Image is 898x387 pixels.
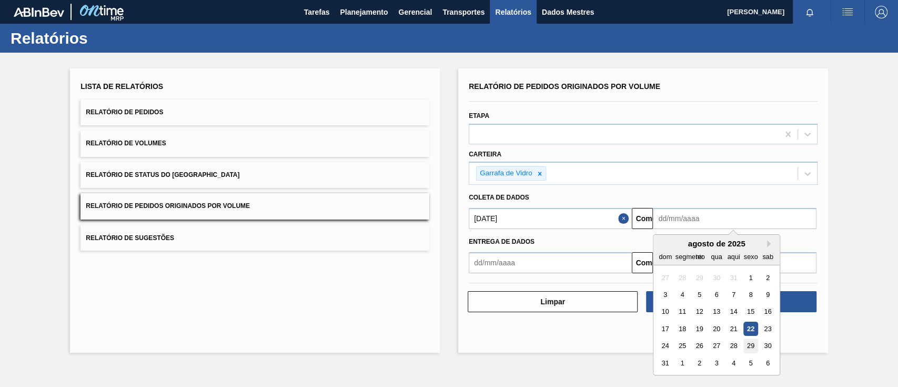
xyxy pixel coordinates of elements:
div: Escolha terça-feira, 5 de agosto de 2025 [692,287,707,302]
div: Não disponível quarta-feira, 30 de julho de 2025 [710,271,724,285]
div: Escolha quarta-feira, 20 de agosto de 2025 [710,322,724,336]
div: Escolha domingo, 17 de agosto de 2025 [658,322,672,336]
div: Escolha segunda-feira, 18 de agosto de 2025 [675,322,690,336]
font: 2 [698,359,701,367]
div: Escolha quarta-feira, 3 de setembro de 2025 [710,356,724,370]
font: 20 [713,325,720,333]
div: Não disponível domingo, 27 de julho de 2025 [658,271,672,285]
button: Relatório de Pedidos [80,100,429,125]
div: Escolha sexta-feira, 5 de setembro de 2025 [744,356,758,370]
font: 14 [730,308,738,316]
div: Não disponível quinta-feira, 31 de julho de 2025 [727,271,741,285]
font: Gerencial [398,8,432,16]
font: 30 [764,342,772,350]
div: Escolha domingo, 3 de agosto de 2025 [658,287,672,302]
font: Comeu [635,214,660,223]
input: dd/mm/aaaa [469,208,632,229]
div: Escolha sábado, 23 de agosto de 2025 [761,322,775,336]
div: Escolha terça-feira, 26 de agosto de 2025 [692,339,707,353]
div: Escolha terça-feira, 19 de agosto de 2025 [692,322,707,336]
font: 18 [679,325,686,333]
font: Relatório de Status do [GEOGRAPHIC_DATA] [86,171,239,178]
font: 25 [679,342,686,350]
font: 5 [698,291,701,299]
div: Não disponível terça-feira, 29 de julho de 2025 [692,271,707,285]
div: Não disponível segunda-feira, 28 de julho de 2025 [675,271,690,285]
font: 15 [747,308,754,316]
font: Coleta de dados [469,194,529,201]
button: Relatório de Volumes [80,131,429,156]
font: segmento [675,253,705,261]
font: 28 [679,274,686,282]
font: 4 [681,291,684,299]
font: 21 [730,325,738,333]
div: Escolha segunda-feira, 11 de agosto de 2025 [675,305,690,319]
font: Garrafa de Vidro [480,169,532,177]
button: Comeu [632,208,653,229]
button: Limpar [468,291,638,312]
font: 1 [749,274,753,282]
font: 2 [766,274,770,282]
div: Escolha quinta-feira, 21 de agosto de 2025 [727,322,741,336]
font: 13 [713,308,720,316]
font: 26 [696,342,703,350]
font: 6 [766,359,770,367]
font: 3 [663,291,667,299]
div: Escolha quarta-feira, 13 de agosto de 2025 [710,305,724,319]
div: Escolha quarta-feira, 27 de agosto de 2025 [710,339,724,353]
button: Download [646,291,816,312]
font: Relatórios [495,8,531,16]
font: ter [695,253,703,261]
font: Carteira [469,151,501,158]
font: 16 [764,308,772,316]
div: Escolha sexta-feira, 8 de agosto de 2025 [744,287,758,302]
font: Limpar [540,297,565,306]
font: 17 [662,325,669,333]
button: Relatório de Sugestões [80,225,429,251]
font: 12 [696,308,703,316]
div: Escolha sexta-feira, 29 de agosto de 2025 [744,339,758,353]
font: 29 [747,342,754,350]
div: Escolha quinta-feira, 28 de agosto de 2025 [727,339,741,353]
div: Escolha domingo, 10 de agosto de 2025 [658,305,672,319]
div: Escolha segunda-feira, 1 de setembro de 2025 [675,356,690,370]
font: 10 [662,308,669,316]
div: Escolha sexta-feira, 1 de agosto de 2025 [744,271,758,285]
img: TNhmsLtSVTkK8tSr43FrP2fwEKptu5GPRR3wAAAABJRU5ErkJggg== [14,7,64,17]
img: ações do usuário [841,6,854,18]
font: Lista de Relatórios [80,82,163,91]
font: Dados Mestres [542,8,594,16]
font: Relatório de Pedidos Originados por Volume [469,82,660,91]
button: Relatório de Pedidos Originados por Volume [80,193,429,219]
div: Escolha quinta-feira, 7 de agosto de 2025 [727,287,741,302]
div: Escolha domingo, 24 de agosto de 2025 [658,339,672,353]
div: mês 2025-08 [657,269,776,372]
font: agosto de 2025 [688,239,745,248]
font: 11 [679,308,686,316]
font: Relatórios [11,29,88,47]
font: 31 [730,274,738,282]
div: Escolha terça-feira, 12 de agosto de 2025 [692,305,707,319]
input: dd/mm/aaaa [469,252,632,273]
button: Fechar [618,208,632,229]
font: 3 [715,359,719,367]
font: 27 [662,274,669,282]
font: aqui [728,253,740,261]
button: Relatório de Status do [GEOGRAPHIC_DATA] [80,162,429,188]
button: Notificações [793,5,826,19]
font: 9 [766,291,770,299]
div: Escolha sábado, 2 de agosto de 2025 [761,271,775,285]
div: Escolha sábado, 6 de setembro de 2025 [761,356,775,370]
div: Escolha sábado, 16 de agosto de 2025 [761,305,775,319]
font: Relatório de Sugestões [86,234,174,241]
div: Escolha sexta-feira, 22 de agosto de 2025 [744,322,758,336]
font: Entrega de dados [469,238,534,245]
font: 4 [732,359,735,367]
font: sexo [744,253,758,261]
font: 27 [713,342,720,350]
font: 1 [681,359,684,367]
div: Escolha sexta-feira, 15 de agosto de 2025 [744,305,758,319]
font: 28 [730,342,738,350]
font: Planejamento [340,8,388,16]
div: Escolha sábado, 9 de agosto de 2025 [761,287,775,302]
